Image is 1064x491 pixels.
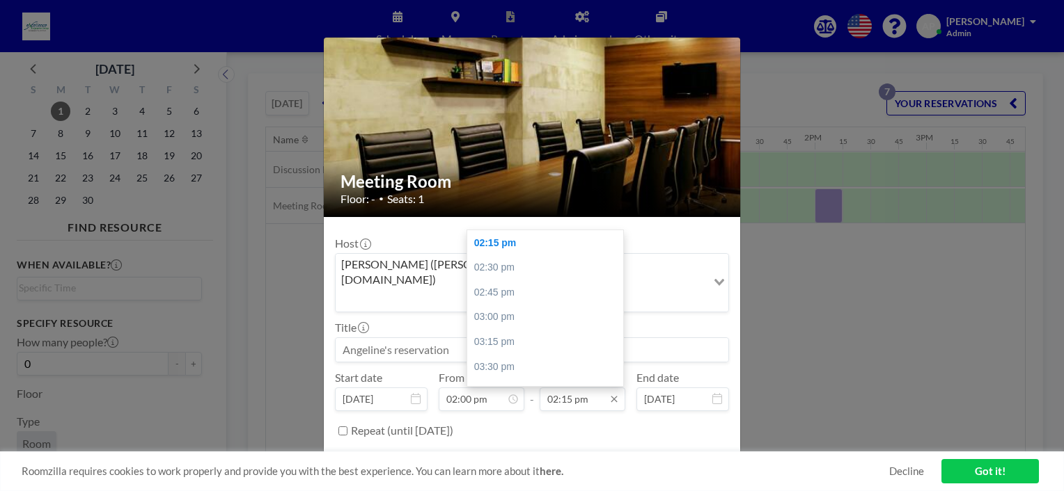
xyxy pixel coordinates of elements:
span: Seats: 1 [387,192,424,206]
h2: Meeting Room [341,171,725,192]
span: Roomzilla requires cookies to work properly and provide you with the best experience. You can lea... [22,465,889,478]
div: Search for option [336,254,728,312]
div: 03:15 pm [467,330,630,355]
span: Floor: - [341,192,375,206]
div: 02:30 pm [467,255,630,280]
input: Search for option [337,291,705,309]
label: Title [335,321,368,335]
div: 03:00 pm [467,305,630,330]
span: - [530,376,534,406]
div: 02:15 pm [467,231,630,256]
label: Start date [335,371,382,385]
div: 03:30 pm [467,355,630,380]
label: Repeat (until [DATE]) [351,424,453,437]
a: here. [540,465,563,477]
span: [PERSON_NAME] ([PERSON_NAME][EMAIL_ADDRESS][DOMAIN_NAME]) [338,257,704,288]
input: Angeline's reservation [336,338,728,362]
label: From [439,371,464,385]
label: End date [636,371,679,385]
div: 02:45 pm [467,280,630,305]
div: 03:45 pm [467,379,630,404]
label: Host [335,236,370,250]
a: Decline [889,465,924,478]
a: Got it! [941,459,1039,483]
span: • [379,193,384,204]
